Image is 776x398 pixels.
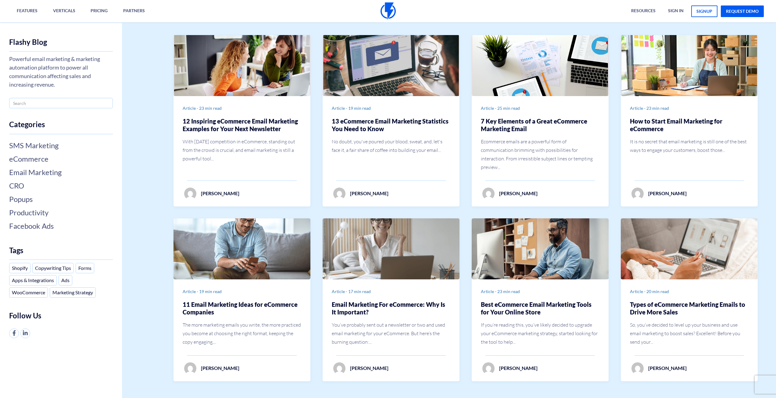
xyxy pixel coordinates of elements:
p: It is no secret that email marketing is still one of the best ways to engage your customers, boos... [630,137,749,154]
span: Article - 25 min read [481,106,520,111]
a: Forms [76,263,94,273]
span: Article - 23 min read [630,106,669,111]
a: Article - 25 min read 7 Key Elements of a Great eCommerce Marketing Email Ecommerce emails are a ... [472,35,609,206]
a: Facebook Ads [9,221,113,231]
h4: Follow Us [9,312,113,325]
a: Productivity [9,207,113,218]
p: With [DATE] competition in eCommerce, standing out from the crowd is crucial, and email marketing... [183,137,302,163]
h2: 12 Inspiring eCommerce Email Marketing Examples for Your Next Newsletter [183,117,302,133]
a: Article - 23 min read How to Start Email Marketing for eCommerce It is no secret that email marke... [621,35,758,206]
h2: How to Start Email Marketing for eCommerce [630,117,749,133]
p: [PERSON_NAME] [350,190,388,197]
span: Article - 19 min read [332,106,371,111]
a: request demo [721,5,764,17]
h2: Types of eCommerce Marketing Emails to Drive More Sales [630,301,749,316]
h2: Best eCommerce Email Marketing Tools for Your Online Store [481,301,600,316]
input: Search [9,98,113,108]
p: So, you’ve decided to level up your business and use email marketing to boost sales? Excellent! B... [630,321,749,346]
p: [PERSON_NAME] [648,365,687,372]
h2: 11 Email Marketing Ideas for eCommerce Companies [183,301,302,316]
a: Article - 20 min read Types of eCommerce Marketing Emails to Drive More Sales So, you’ve decided ... [621,218,758,381]
p: No doubt, you've poured your blood, sweat, and, let's face it, a fair share of coffee into buildi... [332,137,451,154]
a: Ads [59,275,72,285]
p: The more marketing emails you write, the more practiced you become at choosing the right format, ... [183,321,302,346]
p: [PERSON_NAME] [499,365,538,372]
a: Article - 19 min read 11 Email Marketing Ideas for eCommerce Companies The more marketing emails ... [173,218,311,381]
p: [PERSON_NAME] [499,190,538,197]
p: [PERSON_NAME] [201,365,239,372]
p: Powerful email marketing & marketing automation platform to power all communication affecting sal... [9,55,113,89]
a: Shopify [9,263,30,273]
span: Article - 17 min read [332,289,371,294]
a: Article - 23 min read Best eCommerce Email Marketing Tools for Your Online Store If you’re readin... [472,218,609,381]
h2: Email Marketing For eCommerce: Why Is It Important? [332,301,451,316]
span: Article - 23 min read [183,106,222,111]
p: [PERSON_NAME] [350,365,388,372]
a: eCommerce [9,154,113,164]
a: Article - 23 min read 12 Inspiring eCommerce Email Marketing Examples for Your Next Newsletter Wi... [173,35,311,206]
h2: 7 Key Elements of a Great eCommerce Marketing Email [481,117,600,133]
a: CRO [9,181,113,191]
a: Copywriting Tips [32,263,74,273]
a: signup [691,5,717,17]
p: [PERSON_NAME] [201,190,239,197]
h2: 13 eCommerce Email Marketing Statistics You Need to Know [332,117,451,133]
p: If you’re reading this, you’ve likely decided to upgrade your eCommerce marketing strategy, start... [481,321,600,346]
a: Article - 19 min read 13 eCommerce Email Marketing Statistics You Need to Know No doubt, you've p... [323,35,460,206]
p: Ecommerce emails are a powerful form of communication brimming with possibilities for interaction... [481,137,600,171]
h4: Tags [9,246,113,260]
span: Article - 23 min read [481,289,520,294]
a: Popups [9,194,113,204]
a: WooCommerce [9,287,48,298]
span: Article - 19 min read [183,289,222,294]
a: Marketing Strategy [50,287,96,298]
a: Article - 17 min read Email Marketing For eCommerce: Why Is It Important? You’ve probably sent ou... [323,218,460,381]
a: SMS Marketing [9,140,113,151]
p: [PERSON_NAME] [648,190,687,197]
p: You’ve probably sent out a newsletter or two and used email marketing for your eCommerce. But her... [332,321,451,346]
a: Apps & Integrations [9,275,57,285]
a: Email Marketing [9,167,113,177]
span: Article - 20 min read [630,289,669,294]
h1: Flashy Blog [9,38,113,52]
h4: Categories [9,120,113,134]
